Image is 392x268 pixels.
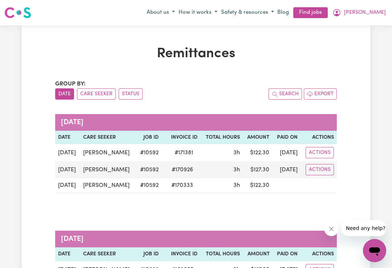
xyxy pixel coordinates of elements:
span: Group by: [55,81,86,87]
td: [PERSON_NAME] [80,178,136,193]
th: Amount [243,247,273,261]
td: $ 122.30 [243,178,273,193]
th: Paid On [273,247,301,261]
th: Date [55,247,80,261]
button: How it works [177,7,219,19]
button: sort invoices by care seeker [77,88,116,100]
button: My Account [331,7,388,19]
th: Invoice ID [162,131,200,145]
span: # 171381 [170,148,197,157]
span: [PERSON_NAME] [344,9,386,17]
th: Total Hours [200,131,243,145]
td: [DATE] [55,144,80,161]
span: # 170926 [167,166,197,174]
button: Search [269,88,302,100]
th: Amount [243,131,273,145]
a: Find jobs [293,7,328,18]
a: Blog [276,7,290,18]
td: # 10592 [136,144,162,161]
th: Actions [301,131,337,145]
th: Care Seeker [80,131,136,145]
button: Export [304,88,337,100]
th: Date [55,131,80,145]
span: 3 hours [233,150,240,156]
span: 3 hours [233,167,240,173]
th: Job ID [136,131,162,145]
th: Total Hours [200,247,243,261]
td: $ 127.30 [243,161,273,178]
button: Safety & resources [219,7,276,19]
iframe: Button to launch messaging window [363,239,386,262]
iframe: Close message [324,222,339,236]
a: Careseekers logo [4,4,31,21]
button: Actions [306,147,334,158]
button: About us [145,7,177,19]
caption: [DATE] [55,231,337,247]
caption: [DATE] [55,114,337,131]
th: Care Seeker [80,247,136,261]
td: $ 122.30 [243,144,273,161]
button: sort invoices by paid status [119,88,143,100]
td: [PERSON_NAME] [80,144,136,161]
span: # 170333 [167,181,197,190]
th: Paid On [272,131,301,145]
td: [PERSON_NAME] [80,161,136,178]
span: 3 hours [233,183,240,188]
th: Job ID [136,247,162,261]
button: sort invoices by date [55,88,74,100]
td: # 10592 [136,178,162,193]
h1: Remittances [55,46,337,62]
th: Actions [301,247,337,261]
td: # 10592 [136,161,162,178]
button: Actions [306,164,334,175]
td: [DATE] [272,144,301,161]
td: [DATE] [55,161,80,178]
td: [DATE] [272,161,301,178]
img: Careseekers logo [4,6,31,19]
td: [DATE] [55,178,80,193]
iframe: Message from company [342,220,386,236]
th: Invoice ID [162,247,200,261]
